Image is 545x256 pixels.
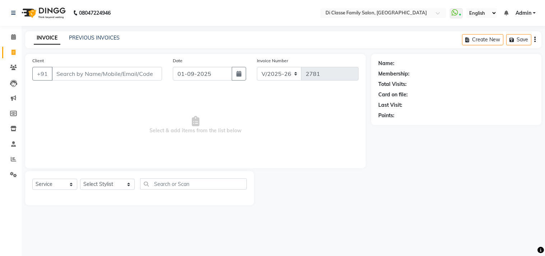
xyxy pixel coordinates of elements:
img: logo [18,3,68,23]
input: Search by Name/Mobile/Email/Code [52,67,162,81]
label: Invoice Number [257,58,288,64]
div: Membership: [378,70,410,78]
label: Date [173,58,183,64]
input: Search or Scan [140,178,247,189]
button: +91 [32,67,52,81]
div: Points: [378,112,394,119]
button: Save [506,34,531,45]
span: Select & add items from the list below [32,89,359,161]
div: Card on file: [378,91,408,99]
button: Create New [462,34,503,45]
div: Name: [378,60,394,67]
div: Last Visit: [378,101,402,109]
a: PREVIOUS INVOICES [69,35,120,41]
a: INVOICE [34,32,60,45]
label: Client [32,58,44,64]
b: 08047224946 [79,3,111,23]
div: Total Visits: [378,81,407,88]
span: Admin [516,9,531,17]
